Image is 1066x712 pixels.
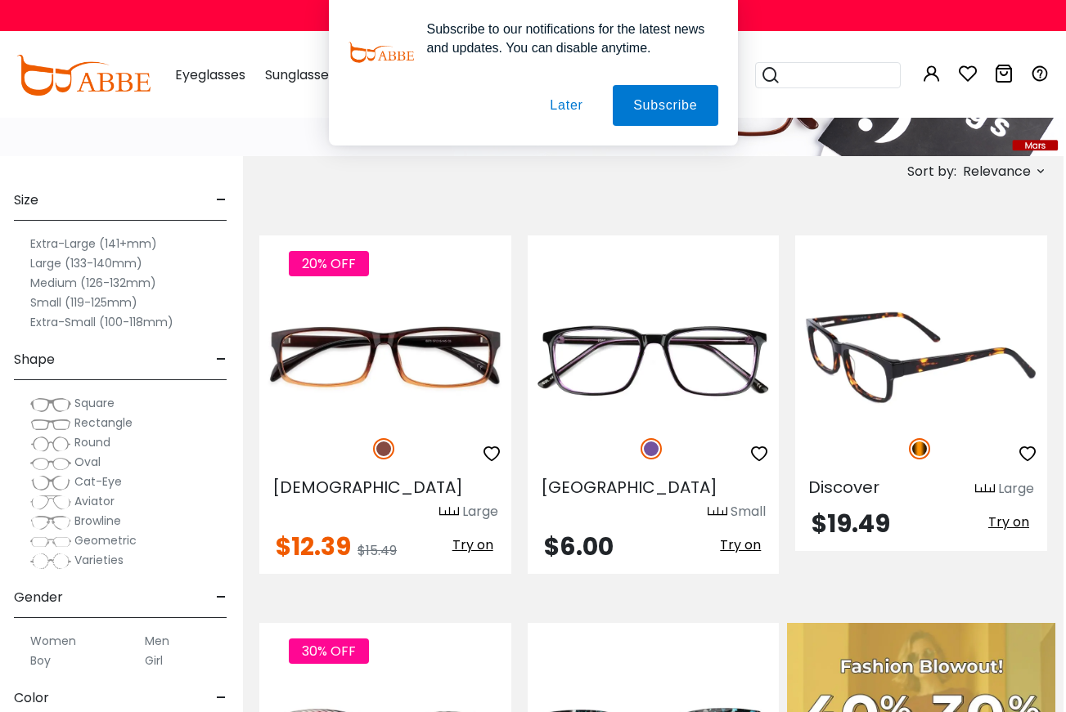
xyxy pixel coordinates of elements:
button: Try on [983,512,1034,533]
label: Medium (126-132mm) [30,273,156,293]
label: Boy [30,651,51,670]
div: Large [462,502,498,522]
img: Geometric.png [30,534,71,550]
span: Sort by: [907,162,956,181]
div: Large [998,479,1034,499]
label: Extra-Large (141+mm) [30,234,157,253]
span: [DEMOGRAPHIC_DATA] [272,476,463,499]
span: Oval [74,454,101,470]
span: $15.49 [358,541,397,560]
span: Round [74,434,110,450]
span: $12.39 [276,529,351,564]
img: Varieties.png [30,553,71,570]
img: size ruler [708,506,727,518]
img: Round.png [30,436,71,452]
img: Aviator.png [30,495,71,511]
span: - [216,340,227,379]
span: Relevance [963,157,1031,186]
img: Purple [641,438,662,459]
span: Gender [14,578,63,617]
img: notification icon [349,20,414,85]
img: Tortoise [909,438,930,459]
span: Geometric [74,532,137,549]
button: Later [529,85,603,126]
label: Women [30,631,76,651]
img: size ruler [975,483,995,495]
button: Subscribe [613,85,717,126]
span: Try on [720,535,761,554]
label: Girl [145,651,163,670]
span: Try on [988,513,1029,531]
button: Try on [448,535,498,556]
span: Browline [74,513,121,529]
span: Discover [808,476,879,499]
img: Square.png [30,396,71,413]
span: Try on [452,535,493,554]
img: size ruler [439,506,459,518]
span: Varieties [74,552,124,568]
span: 20% OFF [289,251,369,276]
label: Small (119-125mm) [30,293,137,312]
img: Cat-Eye.png [30,475,71,491]
label: Large (133-140mm) [30,253,142,273]
label: Men [145,631,169,651]
img: Brown Isaiah - TR ,Universal Bridge Fit [259,294,511,420]
img: Browline.png [30,514,71,531]
span: - [216,578,227,617]
img: Rectangle.png [30,416,71,432]
span: [GEOGRAPHIC_DATA] [541,476,717,499]
img: Tortoise Discover - Acetate ,Universal Bridge Fit [795,294,1047,420]
label: Extra-Small (100-118mm) [30,312,173,332]
span: 30% OFF [289,638,369,664]
button: Try on [715,535,766,556]
span: $6.00 [544,529,614,564]
span: $19.49 [812,506,890,541]
span: Rectangle [74,414,133,431]
span: - [216,181,227,220]
span: Square [74,395,115,411]
span: Shape [14,340,55,379]
div: Small [731,502,766,522]
span: Cat-Eye [74,473,122,490]
img: Oval.png [30,455,71,472]
img: Purple Belleville - Acetate ,Universal Bridge Fit [528,294,780,420]
div: Subscribe to our notifications for the latest news and updates. You can disable anytime. [414,20,718,57]
span: Size [14,181,38,220]
span: Aviator [74,493,115,509]
img: Brown [373,438,394,459]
